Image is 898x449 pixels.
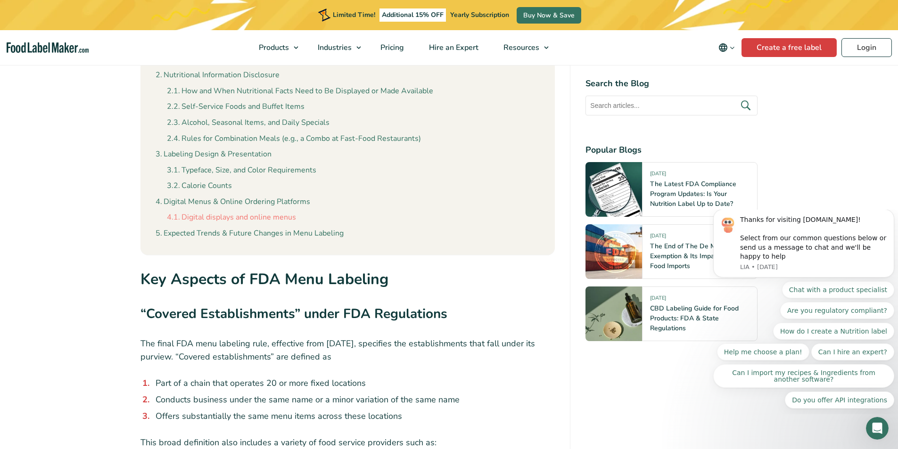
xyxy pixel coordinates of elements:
[650,294,666,305] span: [DATE]
[31,53,178,62] p: Message from LIA, sent 2w ago
[712,38,741,57] button: Change language
[650,180,736,208] a: The Latest FDA Compliance Program Updates: Is Your Nutrition Label Up to Date?
[378,42,405,53] span: Pricing
[64,113,185,130] button: Quick reply: How do I create a Nutrition label
[4,72,185,199] div: Quick reply options
[741,38,837,57] a: Create a free label
[501,42,540,53] span: Resources
[11,8,26,23] img: Profile image for LIA
[156,69,280,82] a: Nutritional Information Disclosure
[426,42,479,53] span: Hire an Expert
[305,30,366,65] a: Industries
[4,155,185,178] button: Quick reply: Can I import my recipes & Ingredients from another software?
[379,8,446,22] span: Additional 15% OFF
[140,269,388,289] strong: Key Aspects of FDA Menu Labeling
[866,417,889,440] iframe: Intercom live chat
[167,164,316,177] a: Typeface, Size, and Color Requirements
[75,182,185,199] button: Quick reply: Do you offer API integrations
[333,10,375,19] span: Limited Time!
[31,6,178,52] div: Message content
[368,30,414,65] a: Pricing
[156,196,310,208] a: Digital Menus & Online Ordering Platforms
[650,242,745,270] a: The End of The De Minimis Exemption & Its Impact on FDA Food Imports
[315,42,353,53] span: Industries
[650,170,666,181] span: [DATE]
[71,92,185,109] button: Quick reply: Are you regulatory compliant?
[450,10,509,19] span: Yearly Subscription
[140,305,447,323] strong: “Covered Establishments” under FDA Regulations
[517,7,581,24] a: Buy Now & Save
[167,117,330,129] a: Alcohol, Seasonal Items, and Daily Specials
[417,30,489,65] a: Hire an Expert
[167,85,433,98] a: How and When Nutritional Facts Need to Be Displayed or Made Available
[8,134,100,151] button: Quick reply: Help me choose a plan!
[152,410,555,423] li: Offers substantially the same menu items across these locations
[585,144,758,156] h4: Popular Blogs
[585,77,758,90] h4: Search the Blog
[156,148,272,161] a: Labeling Design & Presentation
[140,337,555,364] p: The final FDA menu labeling rule, effective from [DATE], specifies the establishments that fall u...
[585,96,758,115] input: Search articles...
[7,42,89,53] a: Food Label Maker homepage
[152,393,555,406] li: Conducts business under the same name or a minor variation of the same name
[156,228,344,240] a: Expected Trends & Future Changes in Menu Labeling
[247,30,303,65] a: Products
[167,133,421,145] a: Rules for Combination Meals (e.g., a Combo at Fast-Food Restaurants)
[167,101,305,113] a: Self-Service Foods and Buffet Items
[256,42,290,53] span: Products
[650,232,666,243] span: [DATE]
[841,38,892,57] a: Login
[102,134,185,151] button: Quick reply: Can I hire an expert?
[73,72,185,89] button: Quick reply: Chat with a product specialist
[491,30,553,65] a: Resources
[31,6,178,52] div: Thanks for visiting [DOMAIN_NAME]! Select from our common questions below or send us a message to...
[709,210,898,414] iframe: Intercom notifications message
[167,180,232,192] a: Calorie Counts
[650,304,739,333] a: CBD Labeling Guide for Food Products: FDA & State Regulations
[167,212,296,224] a: Digital displays and online menus
[152,377,555,390] li: Part of a chain that operates 20 or more fixed locations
